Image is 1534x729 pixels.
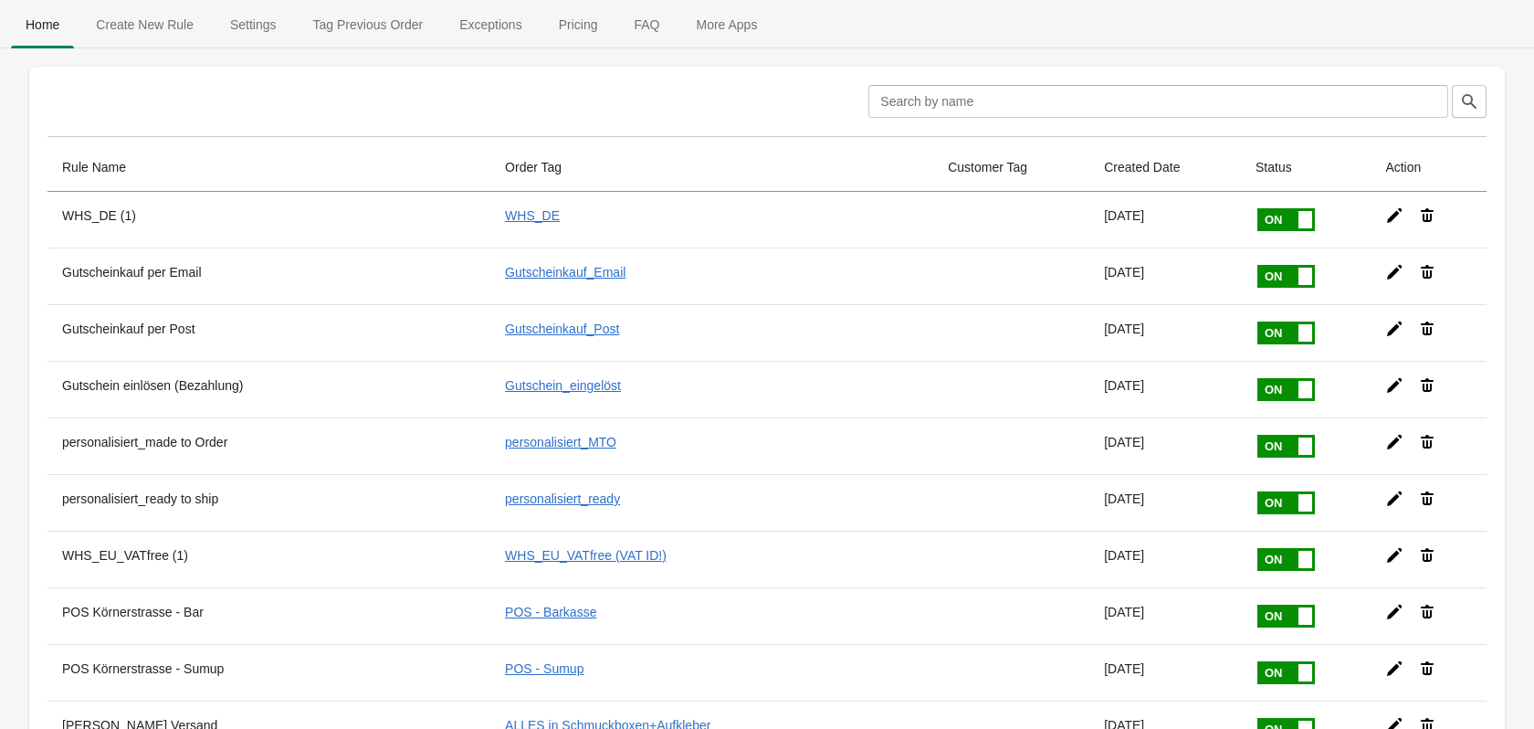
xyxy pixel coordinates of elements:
[505,605,596,619] a: POS - Barkasse
[212,1,295,48] button: Settings
[11,8,74,41] span: Home
[505,378,621,393] a: Gutschein_eingelöst
[215,8,291,41] span: Settings
[505,265,625,280] a: Gutscheinkauf_Email
[47,644,490,701] th: POS Körnerstrasse - Sumup
[868,85,1448,118] input: Search by name
[1089,248,1241,304] td: [DATE]
[1371,143,1487,192] th: Action
[1089,474,1241,531] td: [DATE]
[1089,644,1241,701] td: [DATE]
[505,491,620,506] a: personalisiert_ready
[1089,192,1241,248] td: [DATE]
[1089,143,1241,192] th: Created Date
[1089,304,1241,361] td: [DATE]
[505,548,667,563] a: WHS_EU_VATfree (VAT ID!)
[505,435,616,449] a: personalisiert_MTO
[1089,417,1241,474] td: [DATE]
[78,1,212,48] button: Create_New_Rule
[1089,361,1241,417] td: [DATE]
[47,143,490,192] th: Rule Name
[505,661,583,676] a: POS - Sumup
[933,143,1089,192] th: Customer Tag
[47,192,490,248] th: WHS_DE (1)
[681,8,772,41] span: More Apps
[505,208,560,223] a: WHS_DE
[47,361,490,417] th: Gutschein einlösen (Bezahlung)
[490,143,933,192] th: Order Tag
[81,8,208,41] span: Create New Rule
[1089,587,1241,644] td: [DATE]
[7,1,78,48] button: Home
[445,8,536,41] span: Exceptions
[505,322,619,336] a: Gutscheinkauf_Post
[47,474,490,531] th: personalisiert_ready to ship
[1089,531,1241,587] td: [DATE]
[47,248,490,304] th: Gutscheinkauf per Email
[299,8,438,41] span: Tag Previous Order
[1241,143,1371,192] th: Status
[544,8,613,41] span: Pricing
[47,304,490,361] th: Gutscheinkauf per Post
[47,587,490,644] th: POS Körnerstrasse - Bar
[47,531,490,587] th: WHS_EU_VATfree (1)
[47,417,490,474] th: personalisiert_made to Order
[619,8,674,41] span: FAQ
